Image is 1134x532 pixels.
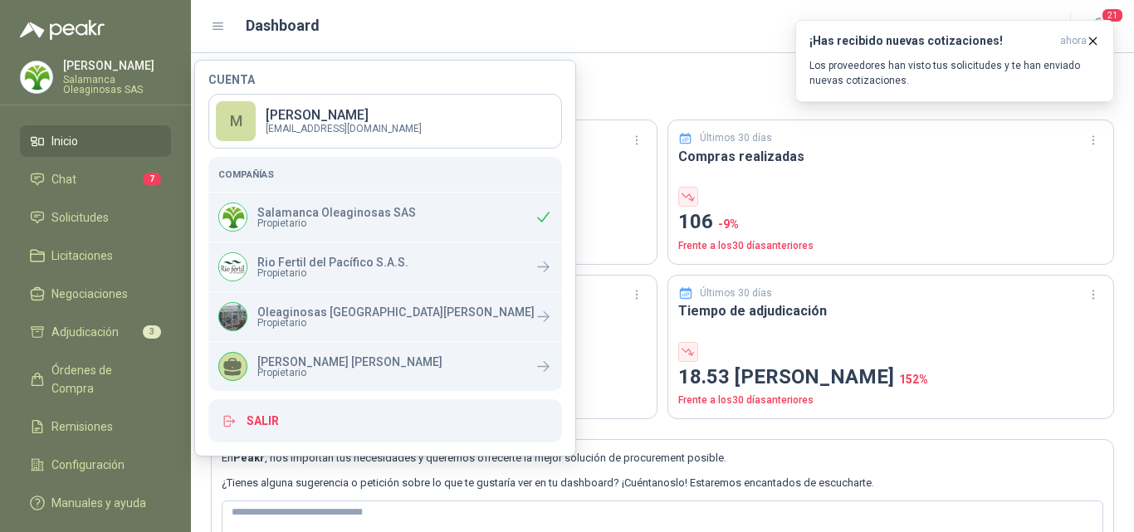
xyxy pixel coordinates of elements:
a: Company LogoOleaginosas [GEOGRAPHIC_DATA][PERSON_NAME]Propietario [208,292,562,341]
h5: Compañías [218,167,552,182]
span: Solicitudes [51,208,109,227]
h3: Compras realizadas [678,146,1103,167]
img: Company Logo [219,303,247,330]
img: Company Logo [219,253,247,281]
span: Propietario [257,368,442,378]
a: Solicitudes [20,202,171,233]
span: 21 [1101,7,1124,23]
span: Propietario [257,218,416,228]
p: En , nos importan tus necesidades y queremos ofrecerte la mejor solución de procurement posible. [222,450,1103,466]
a: Remisiones [20,411,171,442]
p: 106 [678,207,1103,238]
p: Salamanca Oleaginosas SAS [63,75,171,95]
span: Manuales y ayuda [51,494,146,512]
a: Manuales y ayuda [20,487,171,519]
span: Adjudicación [51,323,119,341]
span: Inicio [51,132,78,150]
span: -9 % [718,217,739,231]
p: [EMAIL_ADDRESS][DOMAIN_NAME] [266,124,422,134]
p: Últimos 30 días [700,286,772,301]
button: ¡Has recibido nuevas cotizaciones!ahora Los proveedores han visto tus solicitudes y te han enviad... [795,20,1114,102]
a: Negociaciones [20,278,171,310]
span: 152 % [899,373,928,386]
span: Chat [51,170,76,188]
p: [PERSON_NAME] [63,60,171,71]
h3: ¡Has recibido nuevas cotizaciones! [809,34,1053,48]
div: M [216,101,256,141]
span: Órdenes de Compra [51,361,155,398]
span: 3 [143,325,161,339]
a: Órdenes de Compra [20,354,171,404]
p: Frente a los 30 días anteriores [678,238,1103,254]
span: Configuración [51,456,125,474]
span: Licitaciones [51,246,113,265]
p: 18.53 [PERSON_NAME] [678,362,1103,393]
span: Propietario [257,268,408,278]
h1: Dashboard [246,14,320,37]
span: ahora [1060,34,1087,48]
p: ¿Tienes alguna sugerencia o petición sobre lo que te gustaría ver en tu dashboard? ¡Cuéntanoslo! ... [222,475,1103,491]
h4: Cuenta [208,74,562,85]
button: Salir [208,399,562,442]
p: [PERSON_NAME] [266,109,422,122]
span: 7 [143,173,161,186]
a: [PERSON_NAME] [PERSON_NAME]Propietario [208,342,562,391]
img: Company Logo [21,61,52,93]
a: Licitaciones [20,240,171,271]
b: Peakr [233,451,265,464]
h3: Bienvenido de nuevo [PERSON_NAME] [237,73,1114,99]
a: Chat7 [20,164,171,195]
p: Salamanca Oleaginosas SAS [257,207,416,218]
div: Company LogoSalamanca Oleaginosas SASPropietario [208,193,562,242]
a: Configuración [20,449,171,481]
p: [PERSON_NAME] [PERSON_NAME] [257,356,442,368]
span: Propietario [257,318,535,328]
button: 21 [1084,12,1114,41]
p: Últimos 30 días [700,130,772,146]
h3: Tiempo de adjudicación [678,300,1103,321]
a: Adjudicación3 [20,316,171,348]
span: Negociaciones [51,285,128,303]
img: Company Logo [219,203,247,231]
p: Los proveedores han visto tus solicitudes y te han enviado nuevas cotizaciones. [809,58,1100,88]
a: M[PERSON_NAME] [EMAIL_ADDRESS][DOMAIN_NAME] [208,94,562,149]
img: Logo peakr [20,20,105,40]
p: Oleaginosas [GEOGRAPHIC_DATA][PERSON_NAME] [257,306,535,318]
span: Remisiones [51,417,113,436]
p: Rio Fertil del Pacífico S.A.S. [257,256,408,268]
a: Company LogoRio Fertil del Pacífico S.A.S.Propietario [208,242,562,291]
p: Frente a los 30 días anteriores [678,393,1103,408]
a: Inicio [20,125,171,157]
